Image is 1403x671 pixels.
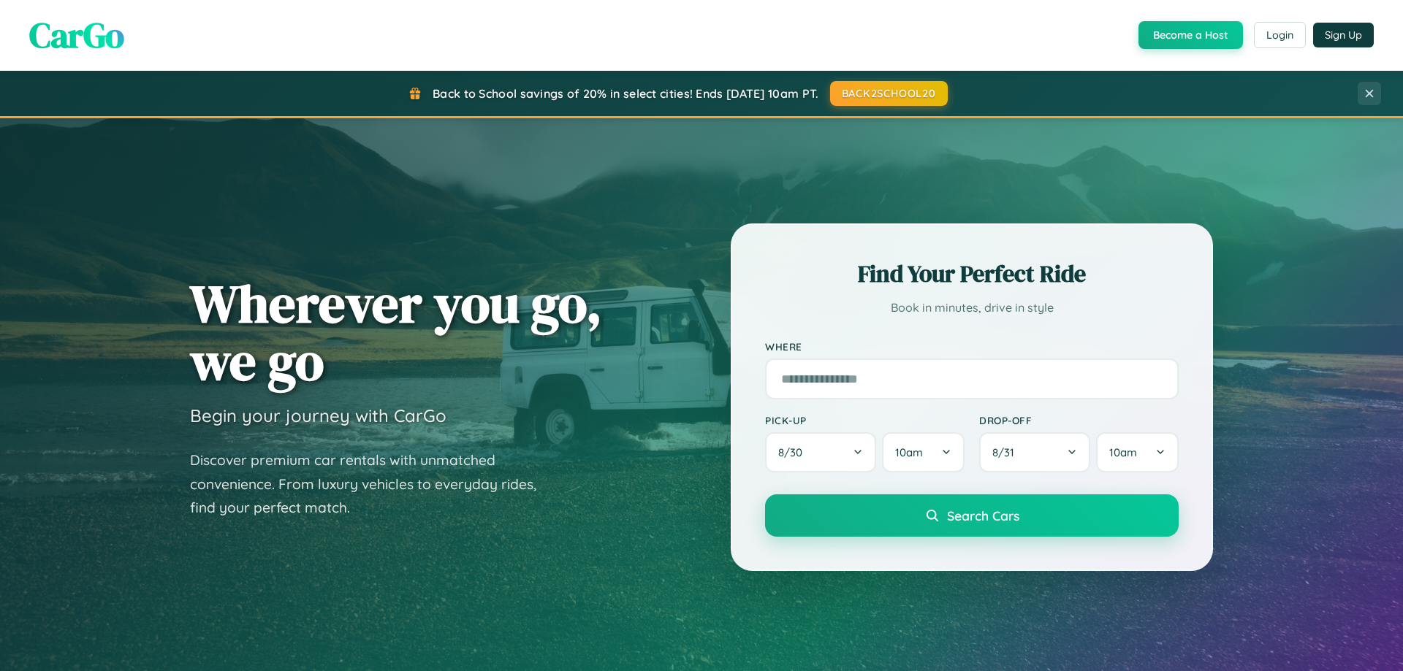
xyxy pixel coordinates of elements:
button: 10am [1096,432,1179,472]
h1: Wherever you go, we go [190,275,602,390]
button: Become a Host [1138,21,1243,49]
span: 8 / 30 [778,445,810,459]
span: 8 / 31 [992,445,1022,459]
span: Search Cars [947,507,1019,524]
button: 8/30 [765,432,876,472]
h3: Begin your journey with CarGo [190,404,446,426]
span: Back to School savings of 20% in select cities! Ends [DATE] 10am PT. [433,86,818,101]
span: 10am [1109,445,1137,459]
span: CarGo [29,11,124,59]
button: BACK2SCHOOL20 [830,81,948,106]
button: Search Cars [765,494,1179,537]
span: 10am [895,445,923,459]
button: 8/31 [979,432,1090,472]
label: Where [765,340,1179,353]
label: Pick-up [765,414,965,426]
h2: Find Your Perfect Ride [765,258,1179,290]
button: Login [1254,22,1306,48]
button: 10am [882,432,965,472]
label: Drop-off [979,414,1179,426]
p: Discover premium car rentals with unmatched convenience. From luxury vehicles to everyday rides, ... [190,448,555,520]
button: Sign Up [1313,23,1374,47]
p: Book in minutes, drive in style [765,297,1179,318]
